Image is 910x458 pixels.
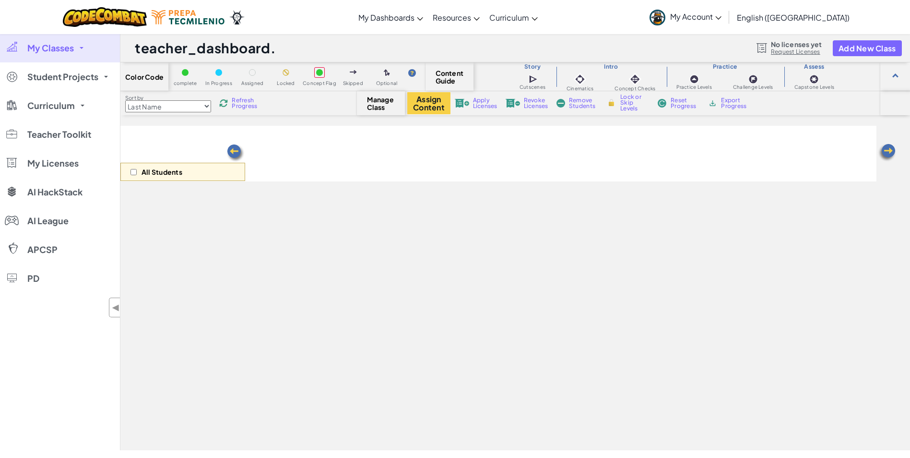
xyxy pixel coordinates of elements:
[135,39,276,57] h1: teacher_dashboard.
[708,99,717,108] img: IconArchive.svg
[125,94,211,102] label: Sort by
[794,84,834,90] span: Capstone Levels
[354,4,428,30] a: My Dashboards
[142,168,182,176] p: All Students
[27,130,91,139] span: Teacher Toolkit
[628,72,642,86] img: IconInteractive.svg
[733,84,773,90] span: Challenge Levels
[241,81,264,86] span: Assigned
[367,96,395,111] span: Manage Class
[748,74,758,84] img: IconChallengeLevel.svg
[27,159,79,168] span: My Licenses
[27,72,98,81] span: Student Projects
[407,92,450,114] button: Assign Content
[877,143,897,162] img: Arrow_Left.png
[666,63,784,71] h3: Practice
[27,188,83,196] span: AI HackStack
[506,99,520,108] img: IconLicenseRevoke.svg
[376,81,398,86] span: Optional
[670,12,721,22] span: My Account
[615,86,655,91] span: Concept Checks
[226,144,245,163] img: Arrow_Left.png
[620,94,649,111] span: Lock or Skip Levels
[384,69,390,77] img: IconOptionalLevel.svg
[433,12,471,23] span: Resources
[358,12,414,23] span: My Dashboards
[63,7,147,27] img: CodeCombat logo
[569,97,598,109] span: Remove Students
[112,301,120,314] span: ◀
[567,86,593,91] span: Cinematics
[676,84,711,90] span: Practice Levels
[408,69,416,77] img: IconHint.svg
[174,81,197,86] span: complete
[455,99,469,108] img: IconLicenseApply.svg
[650,10,665,25] img: avatar
[485,4,543,30] a: Curriculum
[529,74,539,84] img: IconCutscene.svg
[509,63,556,71] h3: Story
[721,97,750,109] span: Export Progress
[657,99,667,108] img: IconReset.svg
[27,44,74,52] span: My Classes
[689,74,699,84] img: IconPracticeLevel.svg
[436,69,464,84] span: Content Guide
[277,81,295,86] span: Locked
[737,12,850,23] span: English ([GEOGRAPHIC_DATA])
[671,97,699,109] span: Reset Progress
[27,217,69,225] span: AI League
[732,4,854,30] a: English ([GEOGRAPHIC_DATA])
[524,97,548,109] span: Revoke Licenses
[27,101,75,110] span: Curriculum
[229,10,245,24] img: Ozaria
[520,84,545,90] span: Cutscenes
[771,48,822,56] a: Request Licenses
[809,74,819,84] img: IconCapstoneLevel.svg
[219,99,228,108] img: IconReload.svg
[556,63,666,71] h3: Intro
[428,4,485,30] a: Resources
[343,81,363,86] span: Skipped
[152,10,225,24] img: Tecmilenio logo
[784,63,845,71] h3: Assess
[303,81,336,86] span: Concept Flag
[205,81,232,86] span: In Progress
[350,70,357,74] img: IconSkippedLevel.svg
[771,40,822,48] span: No licenses yet
[556,99,565,108] img: IconRemoveStudents.svg
[232,97,261,109] span: Refresh Progress
[473,97,497,109] span: Apply Licenses
[573,72,587,86] img: IconCinematic.svg
[125,73,164,81] span: Color Code
[489,12,529,23] span: Curriculum
[645,2,726,32] a: My Account
[606,98,616,107] img: IconLock.svg
[833,40,902,56] button: Add New Class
